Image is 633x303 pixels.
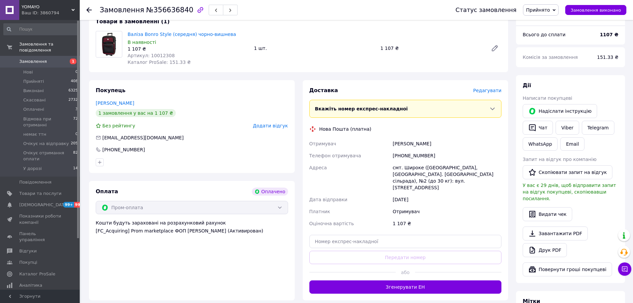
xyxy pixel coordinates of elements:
[253,123,288,128] span: Додати відгук
[100,31,118,57] img: Валіза Bonro Style (середня) чорно-вишнева
[22,10,80,16] div: Ваш ID: 3860794
[96,18,170,25] span: Товари в замовленні (1)
[128,53,175,58] span: Артикул: 10012308
[456,7,517,13] div: Статус замовлення
[73,166,78,172] span: 14
[19,259,37,265] span: Покупці
[19,231,61,243] span: Панель управління
[565,5,626,15] button: Замовлення виконано
[488,42,501,55] a: Редагувати
[74,202,85,208] span: 99+
[23,131,46,137] span: немає ттн
[19,248,37,254] span: Відгуки
[600,32,618,37] b: 1107 ₴
[309,280,502,294] button: Згенерувати ЕН
[96,87,126,93] span: Покупець
[523,55,578,60] span: Комісія за замовлення
[23,88,44,94] span: Виконані
[75,69,78,75] span: 0
[70,59,76,64] span: 1
[309,197,348,202] span: Дата відправки
[19,179,52,185] span: Повідомлення
[128,46,249,52] div: 1 107 ₴
[523,82,531,88] span: Дії
[128,40,156,45] span: В наявності
[582,121,614,135] a: Telegram
[309,209,330,214] span: Платник
[560,137,584,151] button: Email
[571,8,621,13] span: Замовлення виконано
[391,138,503,150] div: [PERSON_NAME]
[378,44,485,53] div: 1 107 ₴
[96,100,134,106] a: [PERSON_NAME]
[100,6,144,14] span: Замовлення
[315,106,408,111] span: Вкажіть номер експрес-накладної
[23,116,73,128] span: Відмова при отриманні
[19,191,61,197] span: Товари та послуги
[102,135,184,140] span: [EMAIL_ADDRESS][DOMAIN_NAME]
[309,153,361,158] span: Телефон отримувача
[523,183,616,201] span: У вас є 29 днів, щоб відправити запит на відгук покупцеві, скопіювавши посилання.
[309,87,338,93] span: Доставка
[523,121,553,135] button: Чат
[146,6,193,14] span: №356636840
[19,59,47,65] span: Замовлення
[523,157,596,162] span: Запит на відгук про компанію
[19,41,80,53] span: Замовлення та повідомлення
[526,7,550,13] span: Прийнято
[309,141,336,146] span: Отримувач
[19,213,61,225] span: Показники роботи компанії
[523,262,612,276] button: Повернути гроші покупцеві
[3,23,78,35] input: Пошук
[309,165,327,170] span: Адреса
[523,137,558,151] a: WhatsApp
[19,202,68,208] span: [DEMOGRAPHIC_DATA]
[523,165,612,179] button: Скопіювати запит на відгук
[318,126,373,132] div: Нова Пошта (платна)
[96,227,288,234] div: [FC_Acquiring] Prom marketplace ФОП [PERSON_NAME] (Активирован)
[618,262,631,276] button: Чат з покупцем
[23,166,42,172] span: У дорозі
[71,78,78,84] span: 408
[96,220,288,234] div: Кошти будуть зараховані на розрахунковий рахунок
[391,150,503,162] div: [PHONE_NUMBER]
[523,104,597,118] button: Надіслати інструкцію
[252,188,288,196] div: Оплачено
[251,44,377,53] div: 1 шт.
[22,4,71,10] span: YOMAYO
[391,194,503,206] div: [DATE]
[556,121,579,135] a: Viber
[309,235,502,248] input: Номер експрес-накладної
[391,206,503,218] div: Отримувач
[523,32,566,37] span: Всього до сплати
[23,141,69,147] span: Очікує на відправку
[68,88,78,94] span: 6325
[523,243,567,257] a: Друк PDF
[19,271,55,277] span: Каталог ProSale
[523,95,572,101] span: Написати покупцеві
[309,221,354,226] span: Оціночна вартість
[102,123,135,128] span: Без рейтингу
[63,202,74,208] span: 99+
[391,218,503,229] div: 1 107 ₴
[75,131,78,137] span: 0
[23,106,44,112] span: Оплачені
[96,188,118,195] span: Оплата
[71,141,78,147] span: 205
[73,150,78,162] span: 82
[23,150,73,162] span: Очікує отримання оплати
[19,282,42,288] span: Аналітика
[396,269,415,276] span: або
[523,207,572,221] button: Видати чек
[86,7,92,13] div: Повернутися назад
[391,162,503,194] div: смт. Широке ([GEOGRAPHIC_DATA], [GEOGRAPHIC_DATA]. [GEOGRAPHIC_DATA] сільрада), №2 (до 30 кг): ву...
[68,97,78,103] span: 2732
[102,146,146,153] div: [PHONE_NUMBER]
[128,60,191,65] span: Каталог ProSale: 151.33 ₴
[473,88,501,93] span: Редагувати
[523,227,588,240] a: Завантажити PDF
[75,106,78,112] span: 3
[96,109,176,117] div: 1 замовлення у вас на 1 107 ₴
[23,78,44,84] span: Прийняті
[23,69,33,75] span: Нові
